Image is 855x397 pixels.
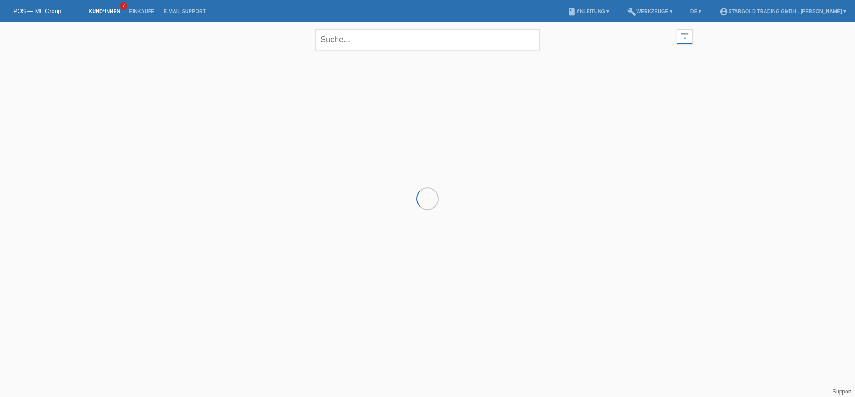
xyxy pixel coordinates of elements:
[315,29,540,50] input: Suche...
[627,7,636,16] i: build
[719,7,728,16] i: account_circle
[13,8,61,14] a: POS — MF Group
[563,9,614,14] a: bookAnleitung ▾
[686,9,706,14] a: DE ▾
[623,9,677,14] a: buildWerkzeuge ▾
[680,31,690,41] i: filter_list
[120,2,127,10] span: 7
[84,9,125,14] a: Kund*innen
[567,7,576,16] i: book
[125,9,159,14] a: Einkäufe
[833,388,851,395] a: Support
[715,9,851,14] a: account_circleStargold Trading GmbH - [PERSON_NAME] ▾
[159,9,210,14] a: E-Mail Support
